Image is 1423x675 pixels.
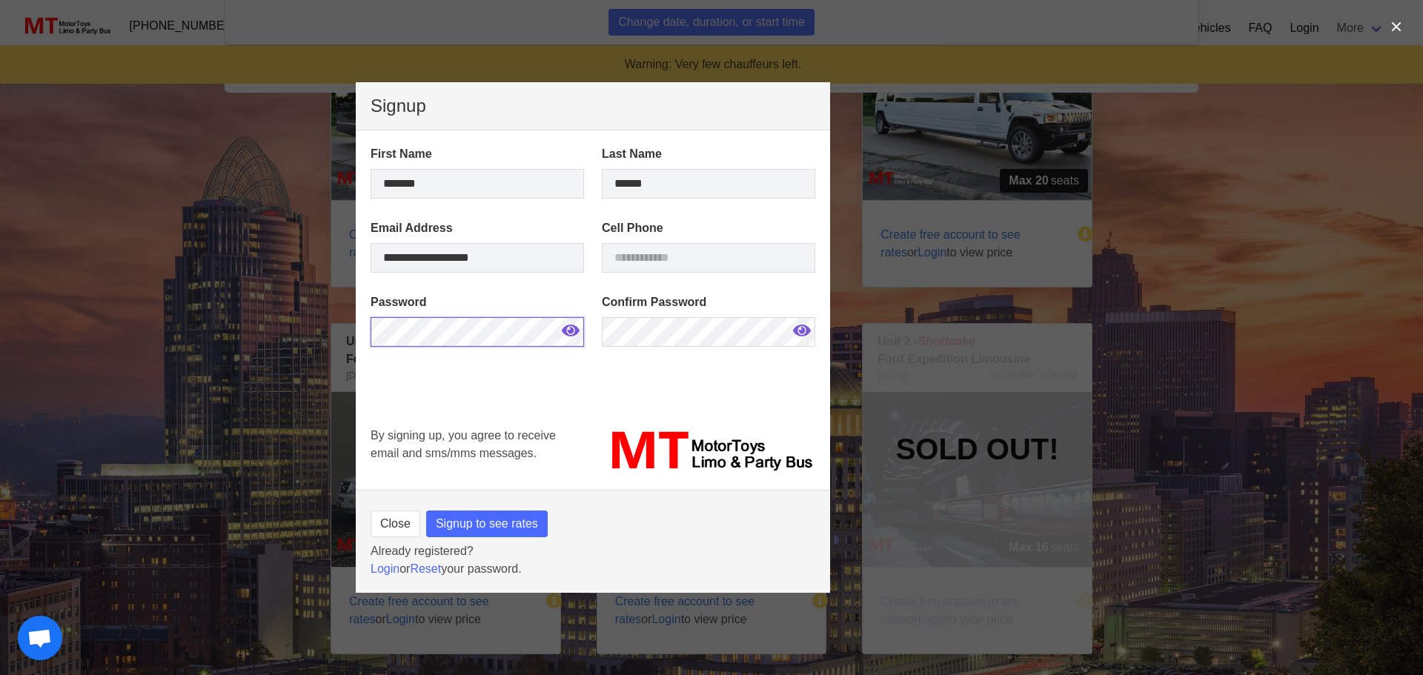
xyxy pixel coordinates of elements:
button: Signup to see rates [426,511,548,537]
div: By signing up, you agree to receive email and sms/mms messages. [362,418,593,485]
label: Cell Phone [602,219,815,237]
p: Already registered? [371,542,815,560]
button: Close [371,511,420,537]
a: Login [371,562,399,575]
a: Reset [410,562,441,575]
img: MT_logo_name.png [602,427,815,476]
label: Email Address [371,219,584,237]
p: or your password. [371,560,815,578]
label: Password [371,293,584,311]
a: Open chat [18,616,62,660]
p: Signup [371,97,815,115]
label: Confirm Password [602,293,815,311]
label: First Name [371,145,584,163]
label: Last Name [602,145,815,163]
iframe: reCAPTCHA [371,368,596,479]
span: Signup to see rates [436,515,538,533]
